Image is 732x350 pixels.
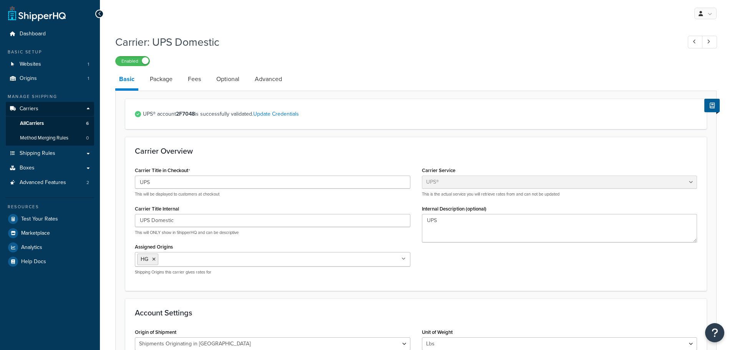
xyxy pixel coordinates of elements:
[143,109,697,119] span: UPS® account is successfully validated.
[6,226,94,240] a: Marketplace
[6,176,94,190] li: Advanced Features
[6,102,94,116] a: Carriers
[6,176,94,190] a: Advanced Features2
[135,206,179,212] label: Carrier Title Internal
[6,27,94,41] a: Dashboard
[422,206,486,212] label: Internal Description (optional)
[116,56,149,66] label: Enabled
[20,61,41,68] span: Websites
[88,75,89,82] span: 1
[86,135,89,141] span: 0
[20,150,55,157] span: Shipping Rules
[6,161,94,175] a: Boxes
[6,116,94,131] a: AllCarriers6
[135,230,410,236] p: This will ONLY show in ShipperHQ and can be descriptive
[6,93,94,100] div: Manage Shipping
[422,191,697,197] p: This is the actual service you will retrieve rates from and can not be updated
[115,35,674,50] h1: Carrier: UPS Domestic
[135,244,173,250] label: Assigned Origins
[176,110,195,118] strong: 2F7048
[422,168,455,173] label: Carrier Service
[86,120,89,127] span: 6
[20,165,35,171] span: Boxes
[21,216,58,222] span: Test Your Rates
[253,110,299,118] a: Update Credentials
[21,259,46,265] span: Help Docs
[6,57,94,71] a: Websites1
[6,57,94,71] li: Websites
[135,269,410,275] p: Shipping Origins this carrier gives rates for
[6,71,94,86] a: Origins1
[20,120,44,127] span: All Carriers
[212,70,243,88] a: Optional
[20,106,38,112] span: Carriers
[20,135,68,141] span: Method Merging Rules
[6,241,94,254] a: Analytics
[422,214,697,242] textarea: UPS
[688,36,703,48] a: Previous Record
[20,31,46,37] span: Dashboard
[6,131,94,145] a: Method Merging Rules0
[705,323,724,342] button: Open Resource Center
[6,131,94,145] li: Method Merging Rules
[6,204,94,210] div: Resources
[86,179,89,186] span: 2
[6,49,94,55] div: Basic Setup
[704,99,720,112] button: Show Help Docs
[115,70,138,91] a: Basic
[88,61,89,68] span: 1
[251,70,286,88] a: Advanced
[141,255,148,263] span: HG
[6,255,94,269] a: Help Docs
[6,212,94,226] a: Test Your Rates
[6,102,94,146] li: Carriers
[135,329,176,335] label: Origin of Shipment
[135,191,410,197] p: This will be displayed to customers at checkout
[6,146,94,161] a: Shipping Rules
[135,147,697,155] h3: Carrier Overview
[184,70,205,88] a: Fees
[146,70,176,88] a: Package
[20,75,37,82] span: Origins
[21,244,42,251] span: Analytics
[135,309,697,317] h3: Account Settings
[6,71,94,86] li: Origins
[702,36,717,48] a: Next Record
[135,168,190,174] label: Carrier Title in Checkout
[20,179,66,186] span: Advanced Features
[21,230,50,237] span: Marketplace
[422,329,453,335] label: Unit of Weight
